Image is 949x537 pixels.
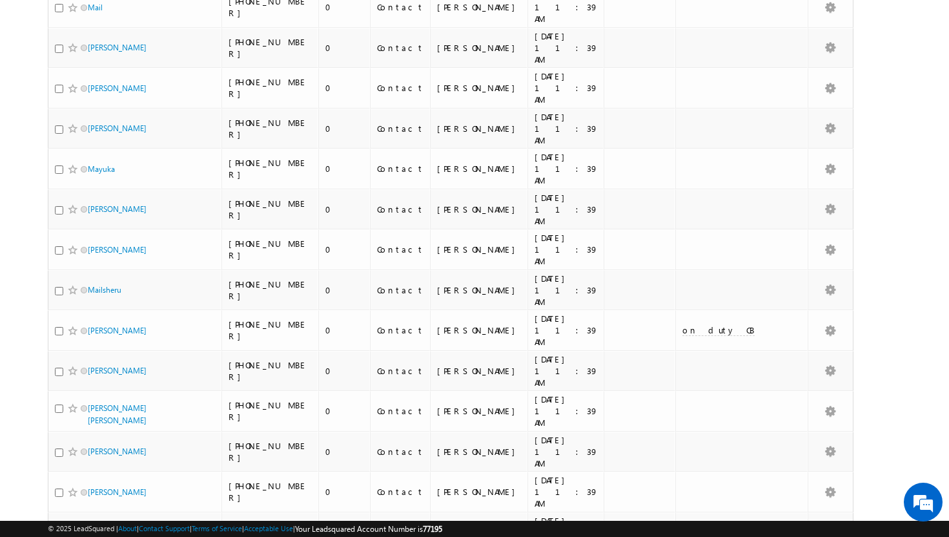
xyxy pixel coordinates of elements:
div: 0 [325,486,364,498]
img: d_60004797649_company_0_60004797649 [22,68,54,85]
a: [PERSON_NAME] [88,326,147,335]
div: [PERSON_NAME] [437,163,522,174]
a: [PERSON_NAME] [PERSON_NAME] [88,403,147,425]
span: on duty CB [682,324,755,335]
div: 0 [325,82,364,94]
div: [PHONE_NUMBER] [229,399,312,423]
div: Contact [377,163,424,174]
div: [PERSON_NAME] [437,1,522,13]
div: 0 [325,204,364,215]
div: Contact [377,82,424,94]
a: [PERSON_NAME] [88,204,147,214]
a: Contact Support [139,524,190,532]
div: 0 [325,163,364,174]
a: About [118,524,137,532]
div: Contact [377,324,424,336]
div: Leave a message [67,68,217,85]
div: [PHONE_NUMBER] [229,117,312,140]
div: [PERSON_NAME] [437,123,522,134]
div: [PERSON_NAME] [437,82,522,94]
div: [DATE] 11:39 AM [535,30,598,65]
div: [PERSON_NAME] [437,486,522,498]
div: [PERSON_NAME] [437,324,522,336]
div: [PERSON_NAME] [437,244,522,255]
div: [PHONE_NUMBER] [229,319,312,342]
div: [PHONE_NUMBER] [229,440,312,463]
div: [PHONE_NUMBER] [229,238,312,261]
div: 0 [325,324,364,336]
span: © 2025 LeadSquared | | | | | [48,523,442,535]
div: [PERSON_NAME] [437,204,522,215]
div: 0 [325,123,364,134]
div: [PHONE_NUMBER] [229,76,312,100]
div: [PERSON_NAME] [437,446,522,458]
div: Contact [377,365,424,377]
div: [PHONE_NUMBER] [229,279,312,302]
div: [PHONE_NUMBER] [229,359,312,383]
div: [DATE] 11:39 AM [535,353,598,388]
div: Contact [377,42,424,54]
a: [PERSON_NAME] [88,366,147,375]
span: Your Leadsquared Account Number is [295,524,442,534]
div: Contact [377,405,424,417]
div: [PHONE_NUMBER] [229,198,312,221]
div: 0 [325,365,364,377]
a: [PERSON_NAME] [88,447,147,456]
a: [PERSON_NAME] [88,487,147,497]
a: [PERSON_NAME] [88,43,147,52]
div: Minimize live chat window [212,6,243,37]
div: [DATE] 11:39 AM [535,151,598,186]
div: [DATE] 11:39 AM [535,273,598,308]
div: [DATE] 11:39 AM [535,70,598,105]
div: Contact [377,1,424,13]
a: [PERSON_NAME] [88,245,147,255]
div: [PHONE_NUMBER] [229,36,312,59]
a: [PERSON_NAME] [88,83,147,93]
em: Submit [189,398,234,416]
a: Mayuka [88,164,115,174]
div: [PERSON_NAME] [437,42,522,54]
div: [PHONE_NUMBER] [229,480,312,503]
div: [DATE] 11:39 AM [535,394,598,428]
a: Terms of Service [192,524,242,532]
div: [PERSON_NAME] [437,405,522,417]
div: [DATE] 11:39 AM [535,111,598,146]
div: 0 [325,284,364,296]
span: 77195 [423,524,442,534]
div: [DATE] 11:39 AM [535,313,598,348]
a: Acceptable Use [244,524,293,532]
div: Contact [377,446,424,458]
div: Contact [377,123,424,134]
a: Mail [88,3,103,12]
div: Contact [377,244,424,255]
div: Contact [377,284,424,296]
textarea: Type your message and click 'Submit' [17,120,236,387]
div: 0 [325,42,364,54]
div: [DATE] 11:39 AM [535,434,598,469]
div: Contact [377,486,424,498]
div: Contact [377,204,424,215]
div: [DATE] 11:39 AM [535,192,598,227]
div: [PERSON_NAME] [437,365,522,377]
div: 0 [325,1,364,13]
div: [DATE] 11:39 AM [535,474,598,509]
div: [PERSON_NAME] [437,284,522,296]
div: [DATE] 11:39 AM [535,232,598,267]
a: [PERSON_NAME] [88,123,147,133]
div: [PHONE_NUMBER] [229,157,312,180]
div: 0 [325,244,364,255]
div: 0 [325,405,364,417]
div: 0 [325,446,364,458]
a: Mailsheru [88,285,121,295]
